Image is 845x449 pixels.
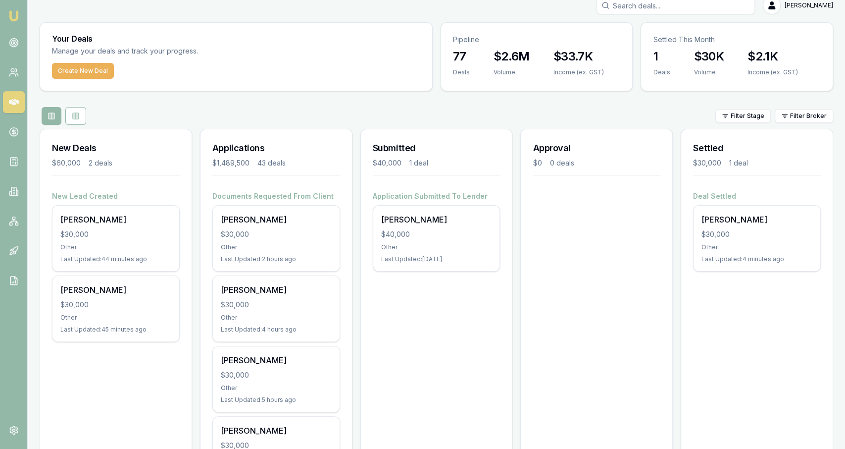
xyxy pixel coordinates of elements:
div: [PERSON_NAME] [60,214,171,225]
div: 2 deals [89,158,112,168]
div: Deals [653,68,670,76]
h3: Applications [212,141,340,155]
h3: Your Deals [52,35,420,43]
div: 43 deals [257,158,286,168]
div: [PERSON_NAME] [701,214,812,225]
div: Deals [453,68,470,76]
div: Last Updated: 45 minutes ago [60,326,171,334]
div: Other [381,243,492,251]
h3: $33.7K [553,49,604,64]
p: Pipeline [453,35,621,45]
h3: 77 [453,49,470,64]
div: Other [221,243,332,251]
div: Income (ex. GST) [553,68,604,76]
div: [PERSON_NAME] [221,354,332,366]
div: Other [701,243,812,251]
div: Last Updated: 2 hours ago [221,255,332,263]
div: Last Updated: 4 minutes ago [701,255,812,263]
div: $40,000 [373,158,401,168]
h4: Documents Requested From Client [212,191,340,201]
div: Other [60,314,171,322]
h4: Deal Settled [693,191,821,201]
h3: $2.6M [494,49,530,64]
div: $30,000 [693,158,721,168]
div: $30,000 [221,300,332,310]
div: Volume [694,68,724,76]
p: Manage your deals and track your progress. [52,46,305,57]
div: $60,000 [52,158,81,168]
div: Volume [494,68,530,76]
h4: Application Submitted To Lender [373,191,500,201]
h3: New Deals [52,141,180,155]
div: $30,000 [221,229,332,239]
h3: $30K [694,49,724,64]
div: $0 [533,158,542,168]
button: Filter Broker [775,109,833,123]
button: Create New Deal [52,63,114,79]
div: Income (ex. GST) [747,68,798,76]
div: 1 deal [409,158,428,168]
div: [PERSON_NAME] [221,425,332,437]
div: $1,489,500 [212,158,249,168]
span: [PERSON_NAME] [785,1,833,9]
h3: $2.1K [747,49,798,64]
div: Last Updated: 44 minutes ago [60,255,171,263]
div: [PERSON_NAME] [381,214,492,225]
div: $40,000 [381,229,492,239]
div: Last Updated: [DATE] [381,255,492,263]
div: [PERSON_NAME] [221,214,332,225]
div: Other [221,384,332,392]
h3: Settled [693,141,821,155]
h3: Submitted [373,141,500,155]
div: [PERSON_NAME] [60,284,171,296]
button: Filter Stage [715,109,771,123]
div: Last Updated: 5 hours ago [221,396,332,404]
span: Filter Stage [731,112,764,120]
div: 1 deal [729,158,748,168]
div: $30,000 [60,229,171,239]
div: $30,000 [701,229,812,239]
div: 0 deals [549,158,574,168]
p: Settled This Month [653,35,821,45]
h3: Approval [533,141,660,155]
div: Last Updated: 4 hours ago [221,326,332,334]
h3: 1 [653,49,670,64]
img: emu-icon-u.png [8,10,20,22]
div: $30,000 [221,370,332,380]
div: Other [60,243,171,251]
div: Other [221,314,332,322]
div: [PERSON_NAME] [221,284,332,296]
h4: New Lead Created [52,191,180,201]
div: $30,000 [60,300,171,310]
span: Filter Broker [790,112,827,120]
